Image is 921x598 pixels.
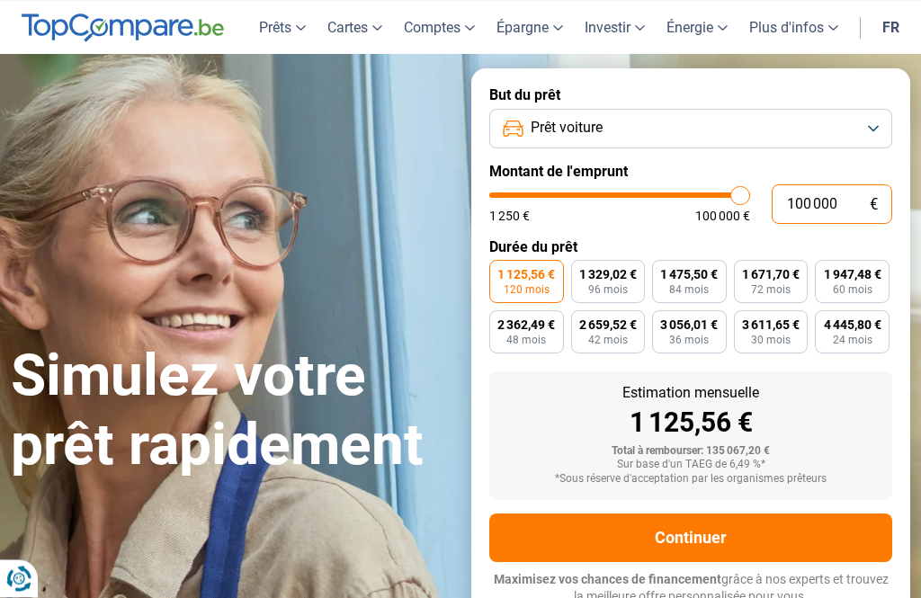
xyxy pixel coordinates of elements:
span: 96 mois [588,285,628,296]
span: Maximisez vos chances de financement [494,573,721,587]
span: 36 mois [669,335,709,346]
span: 60 mois [833,285,872,296]
span: 84 mois [669,285,709,296]
span: 1 475,50 € [660,269,718,281]
span: 24 mois [833,335,872,346]
a: Épargne [486,2,574,55]
div: Sur base d'un TAEG de 6,49 %* [504,460,878,472]
span: 120 mois [504,285,550,296]
label: Montant de l'emprunt [489,164,892,181]
a: Cartes [317,2,393,55]
span: 3 056,01 € [660,319,718,332]
a: Comptes [393,2,486,55]
a: Prêts [248,2,317,55]
span: 1 671,70 € [742,269,800,281]
h1: Simulez votre prêt rapidement [11,343,450,481]
span: Prêt voiture [531,119,603,138]
a: Investir [574,2,656,55]
span: 2 362,49 € [497,319,555,332]
span: 30 mois [751,335,791,346]
img: TopCompare [22,14,224,43]
span: 48 mois [506,335,546,346]
div: Total à rembourser: 135 067,20 € [504,446,878,459]
span: 72 mois [751,285,791,296]
span: 2 659,52 € [579,319,637,332]
button: Prêt voiture [489,110,892,149]
span: 3 611,65 € [742,319,800,332]
label: But du prêt [489,87,892,104]
div: *Sous réserve d'acceptation par les organismes prêteurs [504,474,878,486]
a: Plus d'infos [738,2,849,55]
span: € [870,198,878,213]
span: 1 125,56 € [497,269,555,281]
div: 1 125,56 € [504,410,878,437]
a: fr [872,2,910,55]
span: 100 000 € [695,210,750,223]
label: Durée du prêt [489,239,892,256]
div: Estimation mensuelle [504,387,878,401]
span: 4 445,80 € [824,319,881,332]
span: 42 mois [588,335,628,346]
button: Continuer [489,514,892,563]
span: 1 250 € [489,210,530,223]
a: Énergie [656,2,738,55]
span: 1 947,48 € [824,269,881,281]
span: 1 329,02 € [579,269,637,281]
